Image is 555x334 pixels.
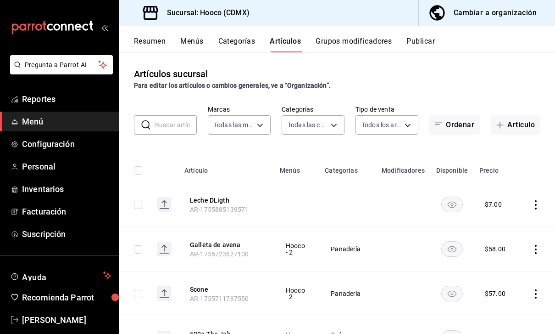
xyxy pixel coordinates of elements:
button: Pregunta a Parrot AI [10,55,113,74]
span: Personal [22,160,111,173]
button: edit-product-location [190,240,263,249]
button: Publicar [406,37,435,52]
th: Artículo [179,153,274,182]
span: Recomienda Parrot [22,291,111,304]
label: Marcas [208,106,271,113]
span: Hooco - 2 [286,287,308,300]
span: Ayuda [22,270,100,281]
div: Cambiar a organización [454,6,537,19]
span: Menú [22,115,111,128]
button: Grupos modificadores [316,37,392,52]
div: $ 58.00 [485,244,505,254]
h3: Sucursal: Hooco (CDMX) [160,7,250,18]
label: Tipo de venta [355,106,418,113]
button: actions [531,200,540,209]
span: Todas las categorías, Sin categoría [288,120,327,130]
button: actions [531,289,540,299]
span: [PERSON_NAME] [22,314,111,326]
span: AR-1755723627100 [190,250,249,258]
button: edit-product-location [190,196,263,205]
div: $ 7.00 [485,200,502,209]
th: Menús [274,153,319,182]
th: Precio [474,153,520,182]
span: Reportes [22,93,111,105]
span: Panadería [331,246,365,252]
button: Artículo [491,115,540,135]
span: Todas las marcas, Sin marca [214,120,254,130]
button: availability-product [441,197,463,212]
label: Categorías [282,106,344,113]
span: AR-1755885139571 [190,206,249,213]
span: AR-1755711787550 [190,295,249,302]
span: Todos los artículos [361,120,401,130]
span: Inventarios [22,183,111,195]
span: Hooco - 2 [286,243,308,255]
th: Disponible [430,153,474,182]
button: Ordenar [429,115,480,135]
button: availability-product [441,241,463,257]
button: open_drawer_menu [101,24,108,31]
th: Categorías [319,153,376,182]
button: availability-product [441,286,463,301]
div: Artículos sucursal [134,67,208,81]
th: Modificadores [376,153,430,182]
button: Resumen [134,37,166,52]
input: Buscar artículo [155,116,197,134]
span: Suscripción [22,228,111,240]
button: actions [531,245,540,254]
strong: Para editar los artículos o cambios generales, ve a “Organización”. [134,82,331,89]
button: Categorías [218,37,255,52]
div: navigation tabs [134,37,555,52]
span: Pregunta a Parrot AI [25,60,99,70]
button: edit-product-location [190,285,263,294]
button: Menús [180,37,203,52]
span: Panadería [331,290,365,297]
span: Configuración [22,138,111,150]
span: Facturación [22,205,111,218]
a: Pregunta a Parrot AI [6,67,113,76]
div: $ 57.00 [485,289,505,298]
button: Artículos [270,37,301,52]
